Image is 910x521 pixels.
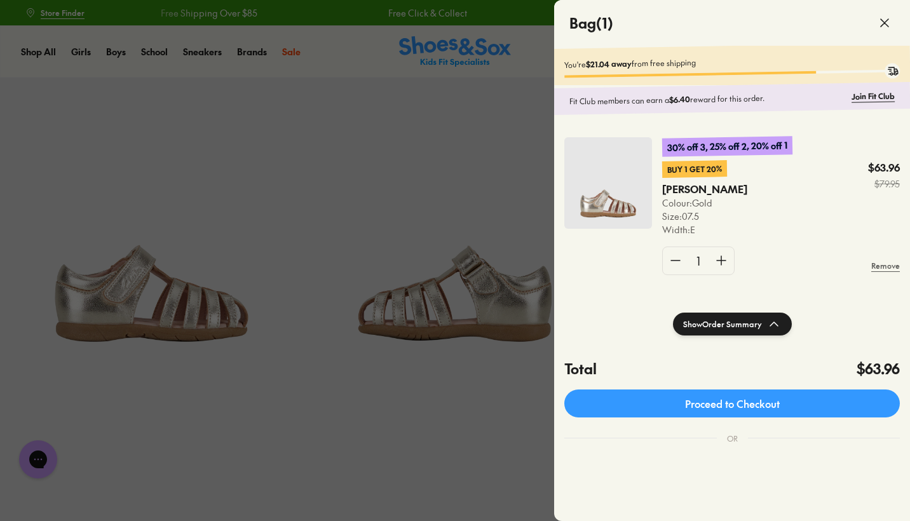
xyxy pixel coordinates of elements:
a: Join Fit Club [852,90,895,102]
p: Colour: Gold [662,196,747,210]
p: Width : E [662,223,747,236]
button: ShowOrder Summary [673,313,792,335]
p: You're from free shipping [564,53,900,70]
button: Gorgias live chat [6,4,44,43]
p: Buy 1 Get 20% [662,160,727,178]
b: $21.04 away [586,58,632,69]
h4: Total [564,358,597,379]
img: 4-504012.jpg [564,137,652,229]
div: 1 [688,247,709,274]
p: Fit Club members can earn a reward for this order. [569,91,846,107]
s: $79.95 [868,177,900,191]
p: 30% off 3, 25% off 2, 20% off 1 [662,136,792,157]
b: $6.40 [669,94,690,105]
iframe: PayPal-paypal [564,470,900,504]
p: Size : 07.5 [662,210,747,223]
h4: $63.96 [857,358,900,379]
h4: Bag ( 1 ) [569,13,613,34]
p: $63.96 [868,161,900,175]
a: Proceed to Checkout [564,389,900,417]
div: OR [717,423,748,454]
p: [PERSON_NAME] [662,182,730,196]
